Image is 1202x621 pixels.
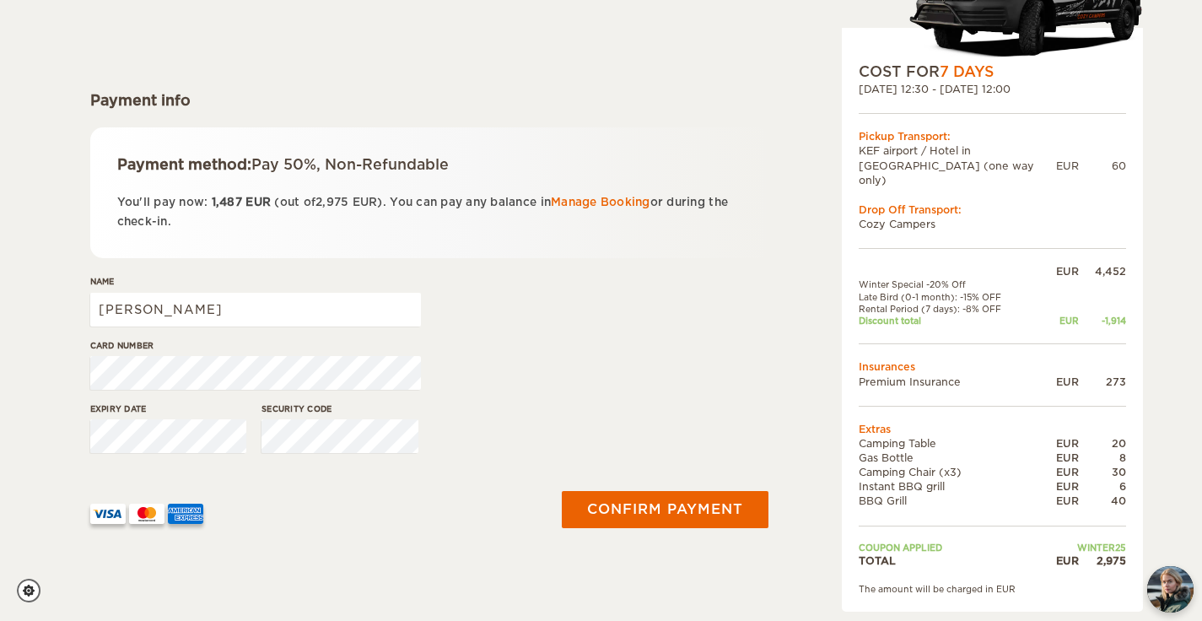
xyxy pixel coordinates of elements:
[1147,566,1194,613] img: Freyja at Cozy Campers
[90,339,421,352] label: Card number
[859,82,1126,96] div: [DATE] 12:30 - [DATE] 12:00
[859,542,1038,553] td: Coupon applied
[1038,436,1078,451] div: EUR
[859,217,1126,231] td: Cozy Campers
[859,143,1056,186] td: KEF airport / Hotel in [GEOGRAPHIC_DATA] (one way only)
[562,491,768,528] button: Confirm payment
[1038,264,1078,278] div: EUR
[117,154,742,175] div: Payment method:
[859,315,1038,327] td: Discount total
[859,278,1038,290] td: Winter Special -20% Off
[1038,494,1078,508] div: EUR
[859,202,1126,217] div: Drop Off Transport:
[1079,159,1126,173] div: 60
[859,62,1126,82] div: COST FOR
[117,192,742,232] p: You'll pay now: (out of ). You can pay any balance in or during the check-in.
[859,359,1126,374] td: Insurances
[859,375,1038,389] td: Premium Insurance
[17,579,51,602] a: Cookie settings
[261,402,418,415] label: Security code
[1038,315,1078,327] div: EUR
[245,196,271,208] span: EUR
[1079,553,1126,568] div: 2,975
[1038,451,1078,465] div: EUR
[859,303,1038,315] td: Rental Period (7 days): -8% OFF
[859,494,1038,508] td: BBQ Grill
[859,479,1038,494] td: Instant BBQ grill
[1079,264,1126,278] div: 4,452
[1079,375,1126,389] div: 273
[859,465,1038,479] td: Camping Chair (x3)
[859,583,1126,595] div: The amount will be charged in EUR
[1056,159,1079,173] div: EUR
[1079,451,1126,465] div: 8
[251,156,449,173] span: Pay 50%, Non-Refundable
[168,504,203,524] img: AMEX
[1079,436,1126,451] div: 20
[1038,465,1078,479] div: EUR
[90,402,247,415] label: Expiry date
[90,504,126,524] img: VISA
[1079,479,1126,494] div: 6
[90,275,421,288] label: Name
[859,436,1038,451] td: Camping Table
[859,451,1038,465] td: Gas Bottle
[940,63,994,80] span: 7 Days
[1038,479,1078,494] div: EUR
[1079,494,1126,508] div: 40
[1079,465,1126,479] div: 30
[129,504,164,524] img: mastercard
[551,196,650,208] a: Manage Booking
[859,291,1038,303] td: Late Bird (0-1 month): -15% OFF
[315,196,348,208] span: 2,975
[1038,553,1078,568] div: EUR
[1038,542,1125,553] td: WINTER25
[90,90,769,111] div: Payment info
[859,422,1126,436] td: Extras
[1038,375,1078,389] div: EUR
[1079,315,1126,327] div: -1,914
[859,553,1038,568] td: TOTAL
[353,196,378,208] span: EUR
[212,196,242,208] span: 1,487
[859,129,1126,143] div: Pickup Transport:
[1147,566,1194,613] button: chat-button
